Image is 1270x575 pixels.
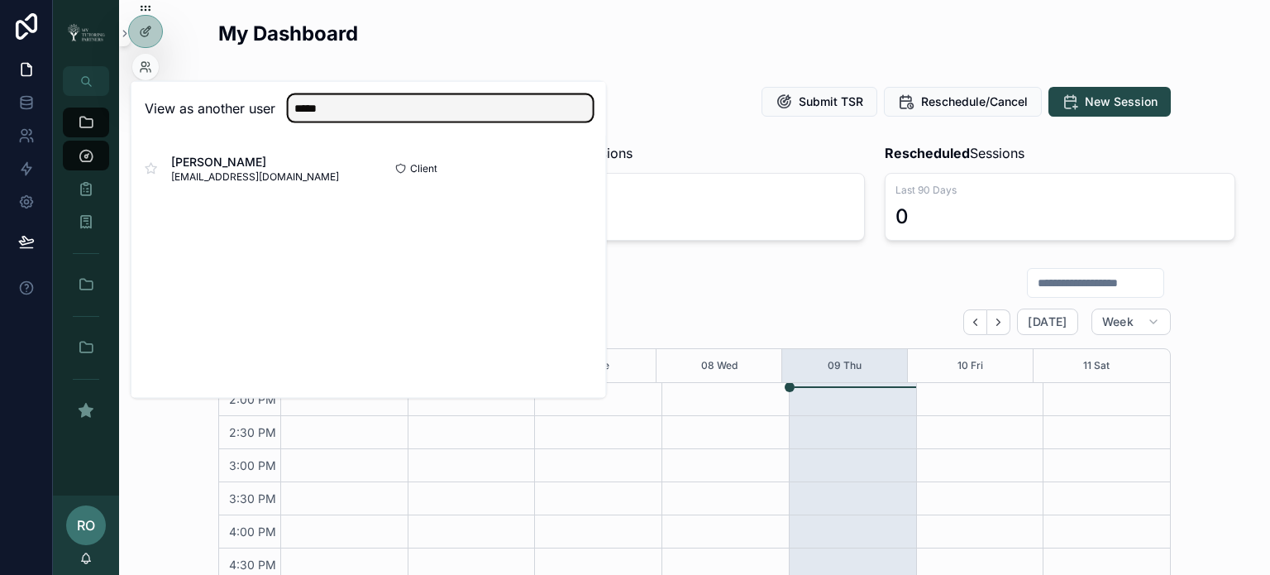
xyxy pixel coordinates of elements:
button: Reschedule/Cancel [884,87,1042,117]
button: 09 Thu [828,349,862,382]
span: 2:30 PM [225,425,280,439]
span: [DATE] [1028,314,1067,329]
button: Submit TSR [762,87,877,117]
span: RO [77,515,95,535]
div: 0 [895,204,909,230]
span: Week [1102,314,1134,329]
strong: Rescheduled [885,145,970,161]
span: 4:00 PM [225,525,280,539]
span: Client [410,162,437,175]
span: 4:30 PM [225,558,280,572]
span: 2:00 PM [225,392,280,406]
span: Reschedule/Cancel [921,93,1028,110]
h2: View as another user [145,98,275,118]
button: 08 Wed [701,349,738,382]
span: 3:00 PM [225,458,280,472]
span: [PERSON_NAME] [171,154,339,170]
button: Next [987,309,1010,335]
div: scrollable content [53,96,119,447]
button: New Session [1048,87,1171,117]
h2: My Dashboard [218,20,358,47]
button: [DATE] [1017,309,1077,335]
button: Back [963,309,987,335]
button: 10 Fri [957,349,983,382]
span: New Session [1085,93,1158,110]
button: 11 Sat [1083,349,1110,382]
img: App logo [63,22,109,44]
span: 3:30 PM [225,491,280,506]
button: Week [1091,309,1171,335]
span: Last 90 Days [524,184,854,197]
span: [EMAIL_ADDRESS][DOMAIN_NAME] [171,170,339,184]
span: Submit TSR [799,93,863,110]
span: Sessions [885,143,1024,163]
span: Last 90 Days [895,184,1225,197]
